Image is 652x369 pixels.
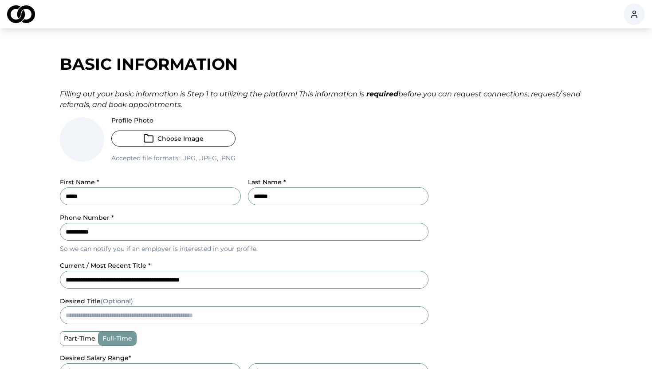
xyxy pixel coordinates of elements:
p: Accepted file formats: [111,154,236,163]
div: Filling out your basic information is Step 1 to utilizing the platform! This information is befor... [60,89,592,110]
button: Choose Image [111,131,236,147]
img: logo [7,5,35,23]
label: First Name * [60,178,99,186]
span: .jpg, .jpeg, .png [180,154,236,162]
label: current / most recent title * [60,262,151,270]
p: So we can notify you if an employer is interested in your profile. [60,244,428,253]
label: part-time [60,332,99,345]
label: Desired Salary Range * [60,354,131,362]
label: Last Name * [248,178,286,186]
span: (Optional) [101,297,133,305]
label: desired title [60,297,133,305]
label: _ [248,354,251,362]
label: full-time [99,332,136,345]
label: Phone Number * [60,214,114,222]
div: Basic Information [60,55,592,73]
strong: required [366,90,398,98]
label: Profile Photo [111,117,236,123]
